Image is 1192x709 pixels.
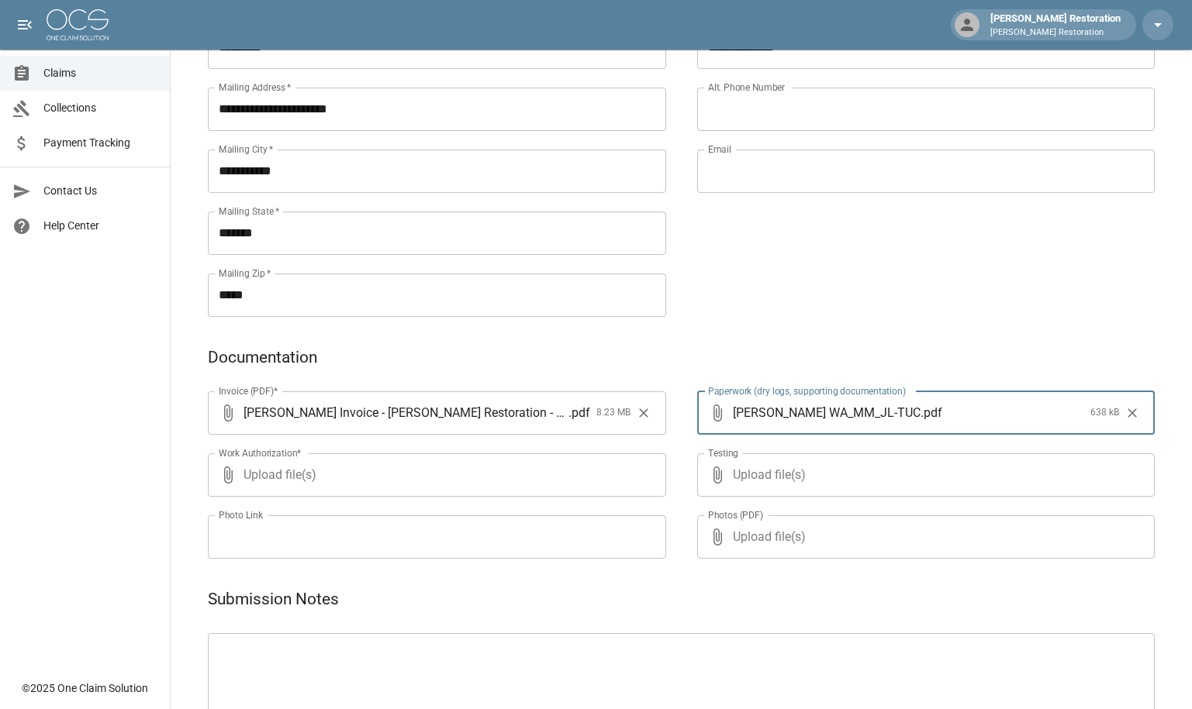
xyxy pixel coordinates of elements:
span: Contact Us [43,183,157,199]
label: Alt. Phone Number [708,81,785,94]
span: Upload file(s) [244,453,624,497]
div: [PERSON_NAME] Restoration [984,11,1127,39]
button: Clear [1121,401,1144,425]
label: Testing [708,446,738,459]
label: Mailing State [219,205,279,218]
label: Photo Link [219,508,263,521]
button: Clear [632,401,655,425]
span: Upload file(s) [733,453,1114,497]
span: . pdf [921,404,942,422]
span: Claims [43,65,157,81]
span: [PERSON_NAME] WA_MM_JL-TUC [733,404,921,422]
span: . pdf [568,404,590,422]
span: Help Center [43,218,157,234]
label: Invoice (PDF)* [219,384,278,398]
label: Mailing Zip [219,267,271,280]
label: Email [708,143,731,156]
span: 8.23 MB [596,405,631,421]
span: [PERSON_NAME] Invoice - [PERSON_NAME] Restoration - TUC [244,404,568,422]
label: Photos (PDF) [708,508,763,521]
img: ocs-logo-white-transparent.png [47,9,109,40]
button: open drawer [9,9,40,40]
div: © 2025 One Claim Solution [22,680,148,696]
span: Collections [43,100,157,116]
label: Mailing City [219,143,274,156]
span: 638 kB [1090,405,1119,421]
span: Payment Tracking [43,135,157,151]
label: Work Authorization* [219,446,302,459]
span: Upload file(s) [733,515,1114,559]
p: [PERSON_NAME] Restoration [990,26,1121,40]
label: Paperwork (dry logs, supporting documentation) [708,384,906,398]
label: Mailing Address [219,81,291,94]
